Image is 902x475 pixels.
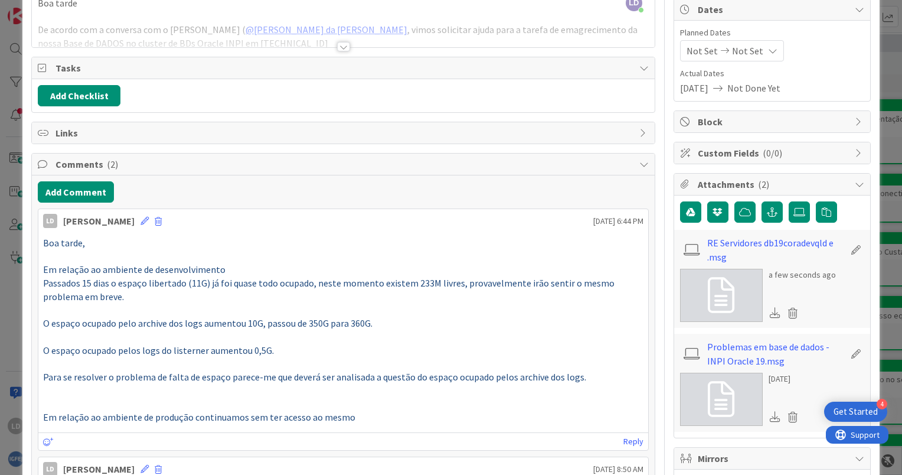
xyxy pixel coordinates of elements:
span: ( 2 ) [758,178,769,190]
div: a few seconds ago [769,269,836,281]
div: LD [43,214,57,228]
div: Get Started [834,406,878,418]
a: Reply [623,434,643,449]
span: Not Set [732,44,763,58]
button: Add Comment [38,181,114,203]
span: Not Done Yet [727,81,780,95]
button: Add Checklist [38,85,120,106]
span: [DATE] 6:44 PM [593,215,643,227]
span: ( 2 ) [107,158,118,170]
span: Para se resolver o problema de falta de espaço parece-me que deverá ser analisada a questão do es... [43,371,586,383]
div: Open Get Started checklist, remaining modules: 4 [824,402,887,422]
span: Block [698,115,849,129]
div: Download [769,305,782,321]
span: Em relação ao ambiente de produção continuamos sem ter acesso ao mesmo [43,411,355,423]
span: O espaço ocupado pelos logs do listerner aumentou 0,5G. [43,344,274,356]
a: Problemas em base de dados - INPI Oracle 19.msg [707,340,844,368]
span: Custom Fields [698,146,849,160]
span: Actual Dates [680,67,864,80]
span: [DATE] [680,81,708,95]
div: [DATE] [769,373,803,385]
span: Mirrors [698,451,849,466]
a: RE Servidores db19coradevqld e .msg [707,236,844,264]
span: Dates [698,2,849,17]
span: Planned Dates [680,27,864,39]
span: Comments [55,157,633,171]
span: Em relação ao ambiente de desenvolvimento [43,263,225,275]
span: Support [25,2,54,16]
span: O espaço ocupado pelo archive dos logs aumentou 10G, passou de 350G para 360G. [43,317,372,329]
span: Attachments [698,177,849,191]
div: 4 [877,399,887,409]
span: Tasks [55,61,633,75]
span: Links [55,126,633,140]
span: Boa tarde, [43,237,85,249]
span: ( 0/0 ) [763,147,782,159]
span: Passados 15 dias o espaço libertado (11G) já foi quase todo ocupado, neste momento existem 233M l... [43,277,616,302]
div: Download [769,409,782,425]
span: Not Set [687,44,718,58]
div: [PERSON_NAME] [63,214,135,228]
